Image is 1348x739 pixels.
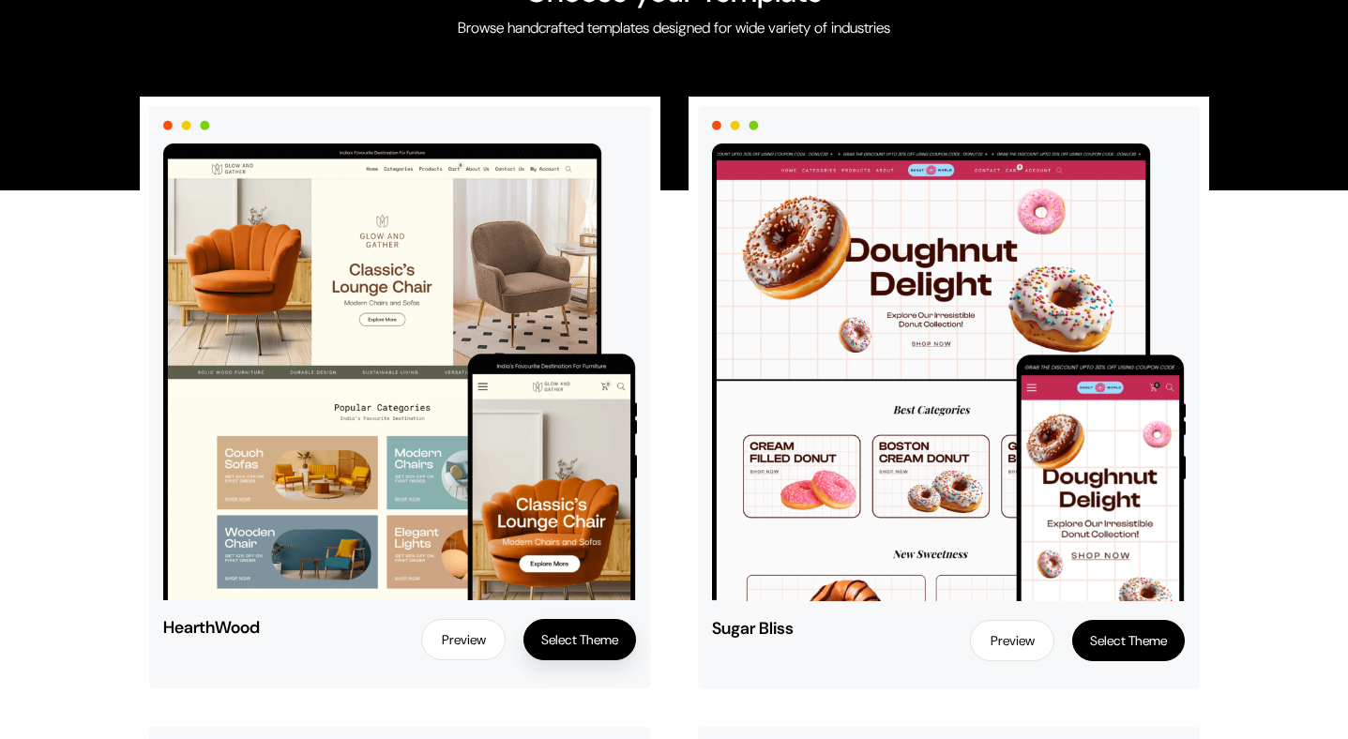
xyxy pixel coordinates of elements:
[712,620,851,637] span: Sugar Bliss
[712,143,1186,601] img: sugar-bliss.png
[163,143,637,600] img: hearthwood.png
[163,619,302,636] span: HearthWood
[14,17,1334,39] p: Browse handcrafted templates designed for wide variety of industries
[1072,620,1185,661] button: Select Theme
[523,619,636,660] button: Select Theme
[970,620,1054,661] a: Preview
[421,619,506,660] a: Preview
